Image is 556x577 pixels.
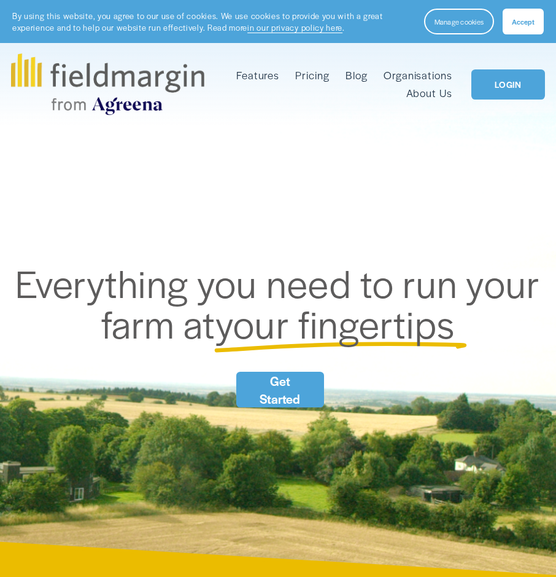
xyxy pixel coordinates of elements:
[512,17,535,26] span: Accept
[471,69,545,100] a: LOGIN
[236,372,324,407] a: Get Started
[406,84,452,102] a: About Us
[15,256,549,350] span: Everything you need to run your farm at
[247,22,342,33] a: in our privacy policy here
[434,17,484,26] span: Manage cookies
[11,53,204,115] img: fieldmargin.com
[424,9,494,34] button: Manage cookies
[236,66,279,84] a: folder dropdown
[215,296,455,350] span: your fingertips
[384,66,452,84] a: Organisations
[503,9,544,34] button: Accept
[12,10,412,34] p: By using this website, you agree to our use of cookies. We use cookies to provide you with a grea...
[295,66,329,84] a: Pricing
[236,68,279,83] span: Features
[346,66,368,84] a: Blog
